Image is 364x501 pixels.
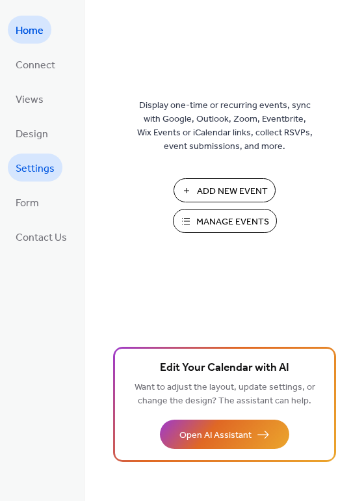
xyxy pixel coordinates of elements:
span: Settings [16,159,55,179]
a: Settings [8,154,62,182]
span: Design [16,124,48,144]
button: Manage Events [173,209,277,233]
a: Views [8,85,51,113]
span: Add New Event [197,185,268,198]
span: Home [16,21,44,41]
span: Form [16,193,39,213]
button: Add New Event [174,178,276,202]
span: Manage Events [196,215,269,229]
span: Display one-time or recurring events, sync with Google, Outlook, Zoom, Eventbrite, Wix Events or ... [137,99,313,154]
span: Contact Us [16,228,67,248]
span: Views [16,90,44,110]
a: Connect [8,50,63,78]
a: Home [8,16,51,44]
span: Edit Your Calendar with AI [160,359,289,377]
a: Contact Us [8,223,75,251]
span: Connect [16,55,55,75]
span: Open AI Assistant [179,429,252,442]
span: Want to adjust the layout, update settings, or change the design? The assistant can help. [135,379,315,410]
button: Open AI Assistant [160,420,289,449]
a: Design [8,119,56,147]
a: Form [8,188,47,216]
